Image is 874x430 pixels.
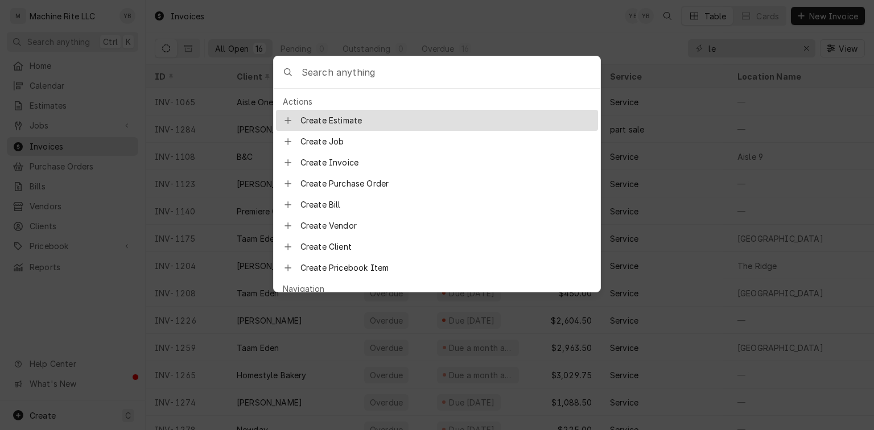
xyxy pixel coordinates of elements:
[273,56,601,292] div: Global Command Menu
[300,114,591,126] span: Create Estimate
[300,241,591,253] span: Create Client
[300,135,591,147] span: Create Job
[300,262,591,274] span: Create Pricebook Item
[276,280,598,297] div: Navigation
[300,177,591,189] span: Create Purchase Order
[300,199,591,210] span: Create Bill
[302,56,600,88] input: Search anything
[300,156,591,168] span: Create Invoice
[300,220,591,231] span: Create Vendor
[276,93,598,110] div: Actions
